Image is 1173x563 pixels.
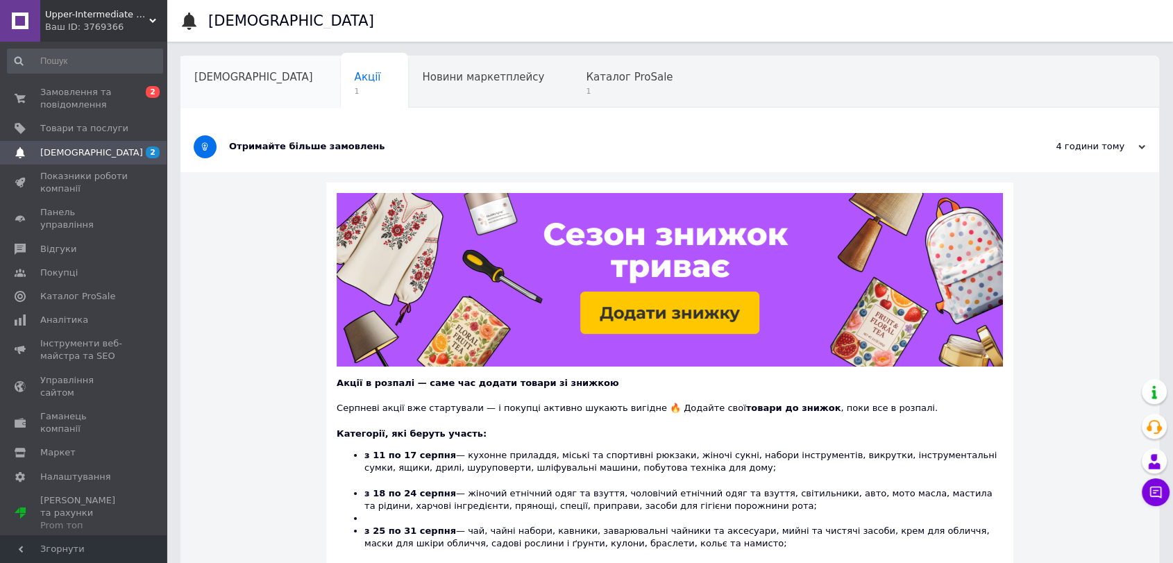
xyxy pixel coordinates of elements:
[364,450,456,460] b: з 11 по 17 серпня
[586,86,673,96] span: 1
[40,86,128,111] span: Замовлення та повідомлення
[337,428,487,439] b: Категорії, які беруть участь:
[229,140,1006,153] div: Отримайте більше замовлень
[40,290,115,303] span: Каталог ProSale
[337,389,1003,414] div: Серпневі акції вже стартували — і покупці активно шукають вигідне 🔥 Додайте свої , поки все в роз...
[7,49,163,74] input: Пошук
[40,314,88,326] span: Аналітика
[40,206,128,231] span: Панель управління
[364,449,1003,487] li: — кухонне приладдя, міські та спортивні рюкзаки, жіночі сукні, набори інструментів, викрутки, інс...
[586,71,673,83] span: Каталог ProSale
[40,374,128,399] span: Управління сайтом
[40,494,128,532] span: [PERSON_NAME] та рахунки
[40,267,78,279] span: Покупці
[208,12,374,29] h1: [DEMOGRAPHIC_DATA]
[40,519,128,532] div: Prom топ
[364,526,456,536] b: з 25 по 31 серпня
[40,446,76,459] span: Маркет
[355,86,381,96] span: 1
[364,488,456,498] b: з 18 по 24 серпня
[355,71,381,83] span: Акції
[194,71,313,83] span: [DEMOGRAPHIC_DATA]
[1006,140,1145,153] div: 4 години тому
[146,86,160,98] span: 2
[146,146,160,158] span: 2
[746,403,841,413] b: товари до знижок
[364,487,1003,512] li: — жіночий етнічний одяг та взуття, чоловічий етнічний одяг та взуття, світильники, авто, мото мас...
[364,525,1003,563] li: — чай, чайні набори, кавники, заварювальні чайники та аксесуари, мийні та чистячі засоби, крем дл...
[40,243,76,255] span: Відгуки
[40,170,128,195] span: Показники роботи компанії
[1142,478,1170,506] button: Чат з покупцем
[40,337,128,362] span: Інструменти веб-майстра та SEO
[337,378,618,388] b: Акції в розпалі — саме час додати товари зі знижкою
[45,8,149,21] span: Upper-Intermediate Store
[40,471,111,483] span: Налаштування
[45,21,167,33] div: Ваш ID: 3769366
[422,71,544,83] span: Новини маркетплейсу
[40,122,128,135] span: Товари та послуги
[40,146,143,159] span: [DEMOGRAPHIC_DATA]
[40,410,128,435] span: Гаманець компанії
